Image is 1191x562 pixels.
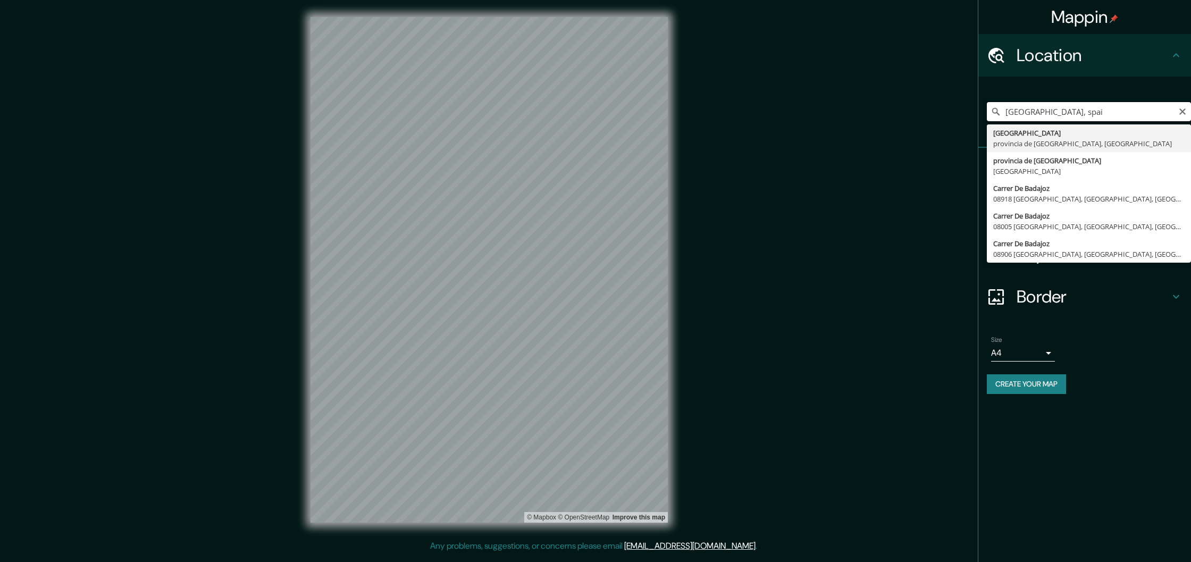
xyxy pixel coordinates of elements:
div: Carrer De Badajoz [993,183,1185,194]
button: Clear [1178,106,1187,116]
div: provincia de [GEOGRAPHIC_DATA], [GEOGRAPHIC_DATA] [993,138,1185,149]
div: Carrer De Badajoz [993,238,1185,249]
div: [GEOGRAPHIC_DATA] [993,128,1185,138]
label: Size [991,335,1002,345]
a: Mapbox [527,514,556,521]
div: Pins [978,148,1191,190]
div: Layout [978,233,1191,275]
div: 08005 [GEOGRAPHIC_DATA], [GEOGRAPHIC_DATA], [GEOGRAPHIC_DATA] [993,221,1185,232]
a: OpenStreetMap [558,514,609,521]
div: 08918 [GEOGRAPHIC_DATA], [GEOGRAPHIC_DATA], [GEOGRAPHIC_DATA] [993,194,1185,204]
div: . [757,540,759,552]
a: [EMAIL_ADDRESS][DOMAIN_NAME] [624,540,756,551]
img: pin-icon.png [1110,14,1118,23]
button: Create your map [987,374,1066,394]
div: [GEOGRAPHIC_DATA] [993,166,1185,177]
div: Border [978,275,1191,318]
div: 08906 [GEOGRAPHIC_DATA], [GEOGRAPHIC_DATA], [GEOGRAPHIC_DATA] [993,249,1185,259]
canvas: Map [311,17,668,523]
div: Carrer De Badajoz [993,211,1185,221]
h4: Layout [1017,244,1170,265]
div: Location [978,34,1191,77]
h4: Border [1017,286,1170,307]
div: Style [978,190,1191,233]
div: provincia de [GEOGRAPHIC_DATA] [993,155,1185,166]
input: Pick your city or area [987,102,1191,121]
div: . [759,540,761,552]
h4: Mappin [1051,6,1119,28]
p: Any problems, suggestions, or concerns please email . [430,540,757,552]
h4: Location [1017,45,1170,66]
div: A4 [991,345,1055,362]
a: Map feedback [613,514,665,521]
